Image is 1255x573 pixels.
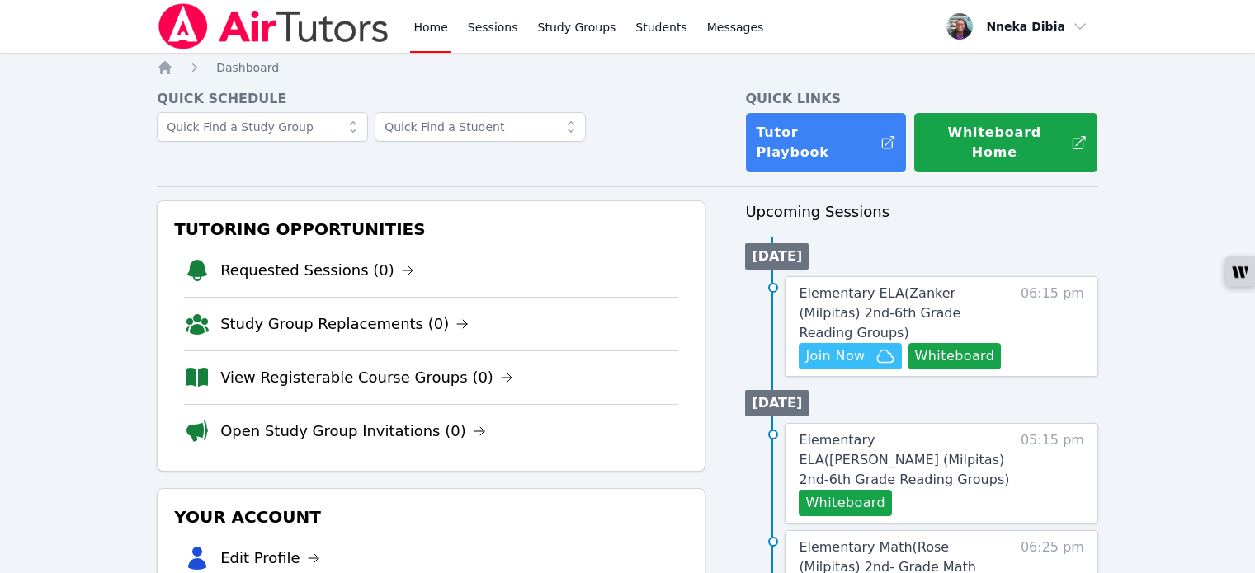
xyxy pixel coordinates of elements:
a: Study Group Replacements (0) [220,312,469,336]
a: Open Study Group Invitations (0) [220,420,486,443]
a: Requested Sessions (0) [220,259,414,282]
nav: Breadcrumb [157,59,1098,76]
input: Quick Find a Study Group [157,112,368,142]
a: View Registerable Course Groups (0) [220,366,513,389]
button: Join Now [799,343,901,369]
h3: Your Account [171,502,691,532]
span: Dashboard [216,61,279,74]
button: Whiteboard Home [913,112,1098,173]
input: Quick Find a Student [375,112,586,142]
a: Tutor Playbook [745,112,907,173]
button: Whiteboard [799,490,892,516]
a: Edit Profile [220,547,320,570]
img: Air Tutors [157,3,390,49]
li: [DATE] [745,243,809,270]
h4: Quick Schedule [157,89,705,109]
h4: Quick Links [745,89,1098,109]
h3: Tutoring Opportunities [171,214,691,244]
h3: Upcoming Sessions [745,200,1098,223]
a: Dashboard [216,59,279,76]
span: Messages [707,19,764,35]
a: Elementary ELA(Zanker (Milpitas) 2nd-6th Grade Reading Groups) [799,284,1012,343]
li: [DATE] [745,390,809,416]
button: Whiteboard [908,343,1002,369]
span: 06:15 pm [1021,284,1084,369]
span: Elementary ELA ( Zanker (Milpitas) 2nd-6th Grade Reading Groups ) [799,285,960,341]
a: Elementary ELA([PERSON_NAME] (Milpitas) 2nd-6th Grade Reading Groups) [799,430,1012,490]
span: Elementary ELA ( [PERSON_NAME] (Milpitas) 2nd-6th Grade Reading Groups ) [799,432,1009,487]
span: Join Now [805,346,865,366]
span: 05:15 pm [1021,430,1084,516]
